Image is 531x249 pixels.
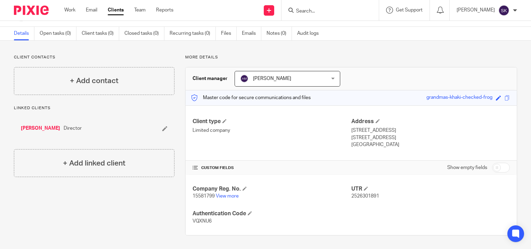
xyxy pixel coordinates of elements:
p: More details [185,55,517,60]
a: Open tasks (0) [40,27,76,40]
span: VQXNU6 [193,219,212,224]
div: grandmas-khaki-checked-frog [426,94,492,102]
p: Client contacts [14,55,174,60]
h4: CUSTOM FIELDS [193,165,351,171]
h4: Client type [193,118,351,125]
a: Reports [156,7,173,14]
a: Emails [242,27,261,40]
p: [GEOGRAPHIC_DATA] [351,141,510,148]
h4: + Add contact [70,75,119,86]
h4: UTR [351,185,510,193]
p: [STREET_ADDRESS] [351,134,510,141]
a: Clients [108,7,124,14]
a: Audit logs [297,27,324,40]
a: View more [216,194,239,199]
label: Show empty fields [447,164,487,171]
h4: Address [351,118,510,125]
a: Notes (0) [267,27,292,40]
a: Files [221,27,237,40]
a: Email [86,7,97,14]
input: Search [295,8,358,15]
img: svg%3E [498,5,509,16]
img: svg%3E [240,74,248,83]
a: Team [134,7,146,14]
img: Pixie [14,6,49,15]
p: [STREET_ADDRESS] [351,127,510,134]
span: [PERSON_NAME] [253,76,291,81]
h4: Company Reg. No. [193,185,351,193]
p: [PERSON_NAME] [457,7,495,14]
a: [PERSON_NAME] [21,125,60,132]
span: Get Support [396,8,423,13]
a: Client tasks (0) [82,27,119,40]
span: 15581799 [193,194,215,199]
p: Linked clients [14,105,174,111]
a: Work [64,7,75,14]
a: Details [14,27,34,40]
span: 2526301891 [351,194,379,199]
h4: + Add linked client [63,158,125,169]
span: Director [64,125,82,132]
h4: Authentication Code [193,210,351,217]
a: Closed tasks (0) [124,27,164,40]
p: Limited company [193,127,351,134]
a: Recurring tasks (0) [170,27,216,40]
p: Master code for secure communications and files [191,94,311,101]
h3: Client manager [193,75,228,82]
